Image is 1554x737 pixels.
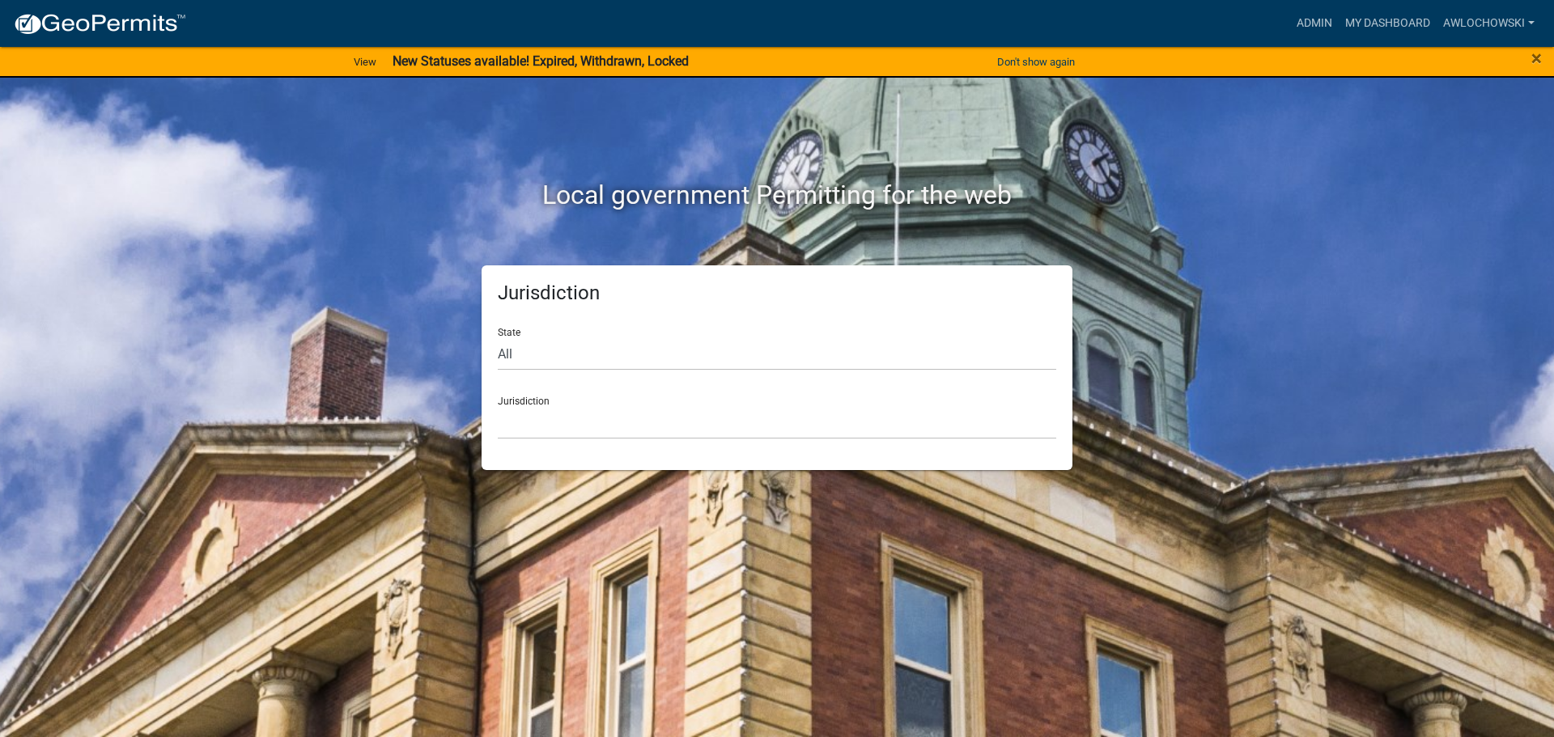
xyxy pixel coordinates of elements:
button: Don't show again [991,49,1081,75]
span: × [1531,47,1542,70]
a: awlochowski [1437,8,1541,39]
a: Admin [1290,8,1339,39]
h2: Local government Permitting for the web [328,180,1226,210]
h5: Jurisdiction [498,282,1056,305]
strong: New Statuses available! Expired, Withdrawn, Locked [393,53,689,69]
a: View [347,49,383,75]
a: My Dashboard [1339,8,1437,39]
button: Close [1531,49,1542,68]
